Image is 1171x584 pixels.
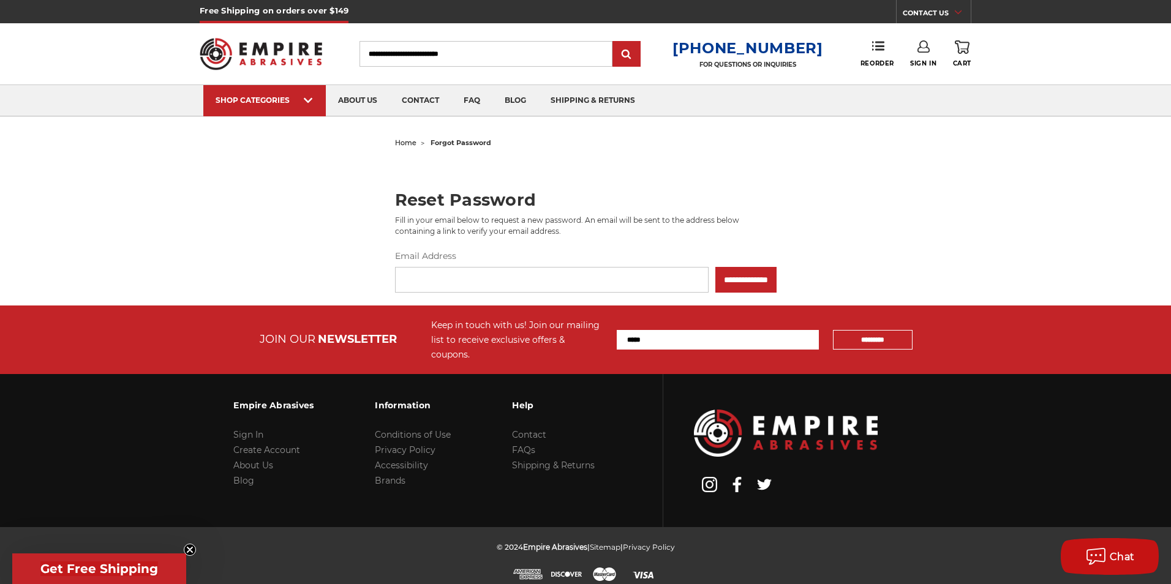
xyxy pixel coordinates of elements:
a: shipping & returns [538,85,647,116]
a: About Us [233,460,273,471]
p: © 2024 | | [497,539,675,555]
img: Empire Abrasives Logo Image [694,410,878,457]
a: Shipping & Returns [512,460,595,471]
span: Cart [953,59,971,67]
a: about us [326,85,390,116]
div: Get Free ShippingClose teaser [12,553,186,584]
a: Privacy Policy [375,444,435,455]
a: Contact [512,429,546,440]
span: forgot password [431,138,491,147]
h3: Help [512,392,595,418]
div: SHOP CATEGORIES [216,95,314,105]
img: Empire Abrasives [200,30,322,78]
a: home [395,138,416,147]
a: Cart [953,40,971,67]
button: Chat [1061,538,1159,575]
input: Submit [614,42,639,67]
a: Sign In [233,429,263,440]
span: Get Free Shipping [40,561,158,576]
a: Conditions of Use [375,429,451,440]
span: Empire Abrasives [523,542,587,552]
a: Brands [375,475,405,486]
span: NEWSLETTER [318,332,397,346]
a: Accessibility [375,460,428,471]
button: Close teaser [184,544,196,556]
a: CONTACT US [903,6,971,23]
a: Create Account [233,444,300,455]
a: FAQs [512,444,535,455]
a: contact [390,85,451,116]
span: JOIN OUR [260,332,315,346]
label: Email Address [395,250,777,263]
a: [PHONE_NUMBER] [672,39,823,57]
a: Sitemap [590,542,620,552]
div: Keep in touch with us! Join our mailing list to receive exclusive offers & coupons. [431,318,604,362]
a: Reorder [860,40,894,67]
span: Chat [1110,551,1135,563]
h3: Empire Abrasives [233,392,314,418]
span: Sign In [910,59,936,67]
p: FOR QUESTIONS OR INQUIRIES [672,61,823,69]
a: Blog [233,475,254,486]
span: Reorder [860,59,894,67]
a: blog [492,85,538,116]
h3: Information [375,392,451,418]
h2: Reset Password [395,192,777,208]
p: Fill in your email below to request a new password. An email will be sent to the address below co... [395,215,777,237]
a: faq [451,85,492,116]
a: Privacy Policy [623,542,675,552]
